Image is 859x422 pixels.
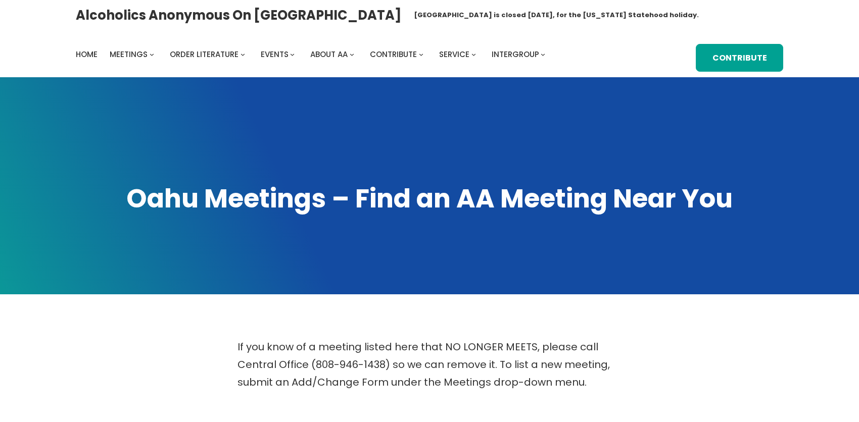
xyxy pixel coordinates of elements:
a: Alcoholics Anonymous on [GEOGRAPHIC_DATA] [76,4,402,27]
span: About AA [310,49,348,60]
span: Contribute [370,49,417,60]
button: Events submenu [290,52,295,57]
a: Service [439,47,469,62]
a: About AA [310,47,348,62]
span: Service [439,49,469,60]
button: About AA submenu [350,52,354,57]
span: Order Literature [170,49,238,60]
button: Contribute submenu [419,52,423,57]
span: Home [76,49,98,60]
p: If you know of a meeting listed here that NO LONGER MEETS, please call Central Office (808-946-14... [237,338,622,391]
h1: [GEOGRAPHIC_DATA] is closed [DATE], for the [US_STATE] Statehood holiday. [414,10,699,20]
span: Events [261,49,289,60]
button: Meetings submenu [150,52,154,57]
button: Intergroup submenu [541,52,545,57]
a: Home [76,47,98,62]
a: Intergroup [492,47,539,62]
button: Order Literature submenu [241,52,245,57]
span: Meetings [110,49,148,60]
button: Service submenu [471,52,476,57]
h1: Oahu Meetings – Find an AA Meeting Near You [76,181,783,216]
a: Contribute [696,44,783,72]
span: Intergroup [492,49,539,60]
a: Meetings [110,47,148,62]
a: Contribute [370,47,417,62]
nav: Intergroup [76,47,549,62]
a: Events [261,47,289,62]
